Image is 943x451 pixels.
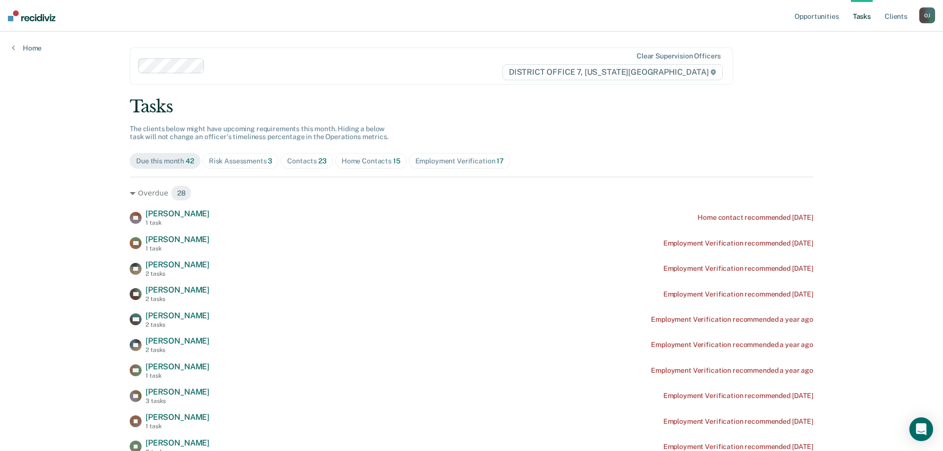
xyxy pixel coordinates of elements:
div: 1 task [146,245,209,252]
span: [PERSON_NAME] [146,387,209,397]
div: Employment Verification recommended a year ago [651,315,813,324]
span: [PERSON_NAME] [146,285,209,295]
div: Overdue 28 [130,185,813,201]
div: 2 tasks [146,296,209,302]
span: 3 [268,157,272,165]
span: 28 [171,185,192,201]
span: 17 [496,157,504,165]
div: 1 task [146,423,209,430]
span: [PERSON_NAME] [146,362,209,371]
img: Recidiviz [8,10,55,21]
span: [PERSON_NAME] [146,412,209,422]
span: [PERSON_NAME] [146,235,209,244]
a: Home [12,44,42,52]
div: Risk Assessments [209,157,273,165]
span: [PERSON_NAME] [146,438,209,448]
div: Home Contacts [342,157,400,165]
div: Employment Verification recommended [DATE] [663,290,813,299]
div: 2 tasks [146,321,209,328]
div: Employment Verification recommended [DATE] [663,443,813,451]
div: 2 tasks [146,270,209,277]
div: O J [919,7,935,23]
div: Employment Verification recommended [DATE] [663,264,813,273]
div: 3 tasks [146,398,209,404]
span: [PERSON_NAME] [146,260,209,269]
div: Tasks [130,97,813,117]
div: Employment Verification recommended [DATE] [663,417,813,426]
div: Due this month [136,157,194,165]
div: Clear supervision officers [637,52,721,60]
button: OJ [919,7,935,23]
div: Open Intercom Messenger [909,417,933,441]
span: DISTRICT OFFICE 7, [US_STATE][GEOGRAPHIC_DATA] [502,64,723,80]
div: Employment Verification [415,157,504,165]
div: Employment Verification recommended [DATE] [663,239,813,248]
span: [PERSON_NAME] [146,209,209,218]
span: [PERSON_NAME] [146,336,209,346]
div: 1 task [146,372,209,379]
span: [PERSON_NAME] [146,311,209,320]
span: 15 [393,157,400,165]
div: 1 task [146,219,209,226]
div: 2 tasks [146,347,209,353]
div: Home contact recommended [DATE] [697,213,813,222]
div: Employment Verification recommended a year ago [651,341,813,349]
div: Employment Verification recommended [DATE] [663,392,813,400]
div: Employment Verification recommended a year ago [651,366,813,375]
span: 42 [186,157,194,165]
span: The clients below might have upcoming requirements this month. Hiding a below task will not chang... [130,125,389,141]
div: Contacts [287,157,327,165]
span: 23 [318,157,327,165]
